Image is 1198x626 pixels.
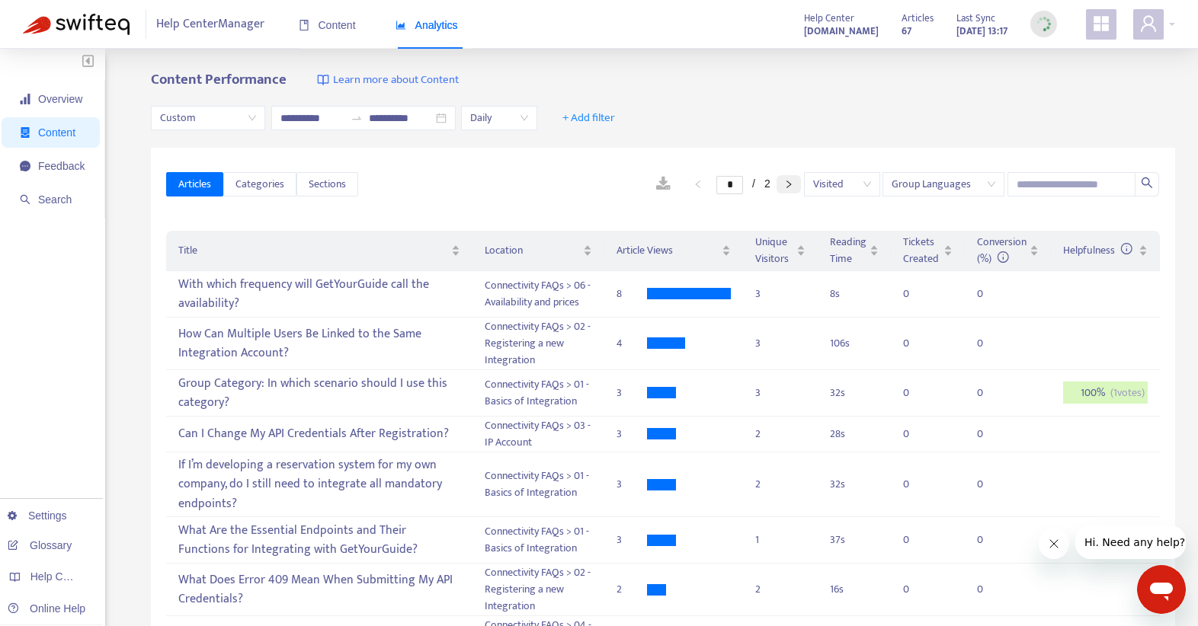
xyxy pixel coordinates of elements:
[472,417,605,452] td: Connectivity FAQs > 03 - IP Account
[38,93,82,105] span: Overview
[20,161,30,171] span: message
[830,426,879,442] div: 28 s
[755,476,806,493] div: 2
[617,242,719,259] span: Article Views
[804,22,879,40] a: [DOMAIN_NAME]
[830,581,879,598] div: 16 s
[38,126,75,139] span: Content
[8,602,85,615] a: Online Help
[830,286,879,302] div: 8 s
[562,109,615,127] span: + Add filter
[755,532,806,548] div: 1
[902,10,934,27] span: Articles
[396,19,458,31] span: Analytics
[956,23,1007,40] strong: [DATE] 13:17
[693,180,703,189] span: left
[470,107,528,129] span: Daily
[903,335,934,352] div: 0
[830,476,879,493] div: 32 s
[472,231,605,271] th: Location
[617,532,647,548] div: 3
[891,231,965,271] th: Tickets Created
[178,371,460,415] div: Group Category: In which scenario should I use this category?
[20,194,30,205] span: search
[1063,382,1148,404] div: 100 %
[977,385,1007,401] div: 0
[30,570,93,583] span: Help Centers
[351,112,363,124] span: swap-right
[485,242,581,259] span: Location
[755,426,806,442] div: 2
[309,176,346,193] span: Sections
[299,20,309,30] span: book
[160,107,256,129] span: Custom
[716,175,770,193] li: 1/2
[755,286,806,302] div: 3
[296,172,358,196] button: Sections
[1092,14,1110,33] span: appstore
[151,68,287,91] b: Content Performance
[830,234,866,267] span: Reading Time
[178,176,211,193] span: Articles
[472,452,605,518] td: Connectivity FAQs > 01 - Basics of Integration
[178,518,460,562] div: What Are the Essential Endpoints and Their Functions for Integrating with GetYourGuide?
[752,177,755,190] span: /
[903,476,934,493] div: 0
[317,74,329,86] img: image-link
[472,318,605,370] td: Connectivity FAQs > 02 - Registering a new Integration
[1063,241,1132,259] span: Helpfulness
[755,385,806,401] div: 3
[8,509,67,522] a: Settings
[617,286,647,302] div: 8
[333,72,459,89] span: Learn more about Content
[804,23,879,40] strong: [DOMAIN_NAME]
[830,385,879,401] div: 32 s
[1110,385,1145,401] span: ( 1 votes)
[902,23,911,40] strong: 67
[178,242,447,259] span: Title
[903,426,934,442] div: 0
[977,335,1007,352] div: 0
[472,370,605,417] td: Connectivity FAQs > 01 - Basics of Integration
[351,112,363,124] span: to
[1075,525,1186,559] iframe: Message from company
[1137,565,1186,614] iframe: Button to launch messaging window
[235,176,284,193] span: Categories
[396,20,406,30] span: area-chart
[178,567,460,612] div: What Does Error 409 Mean When Submitting My API Credentials?
[178,321,460,366] div: How Can Multiple Users Be Linked to the Same Integration Account?
[472,564,605,616] td: Connectivity FAQs > 02 - Registering a new Integration
[617,385,647,401] div: 3
[777,175,801,193] li: Next Page
[830,532,879,548] div: 37 s
[1139,14,1158,33] span: user
[1034,14,1053,34] img: sync_loading.0b5143dde30e3a21642e.gif
[804,10,854,27] span: Help Center
[8,539,72,551] a: Glossary
[166,231,472,271] th: Title
[755,234,793,267] span: Unique Visitors
[903,385,934,401] div: 0
[903,581,934,598] div: 0
[977,476,1007,493] div: 0
[977,581,1007,598] div: 0
[20,94,30,104] span: signal
[743,231,818,271] th: Unique Visitors
[903,286,934,302] div: 0
[551,106,626,130] button: + Add filter
[818,231,891,271] th: Reading Time
[1039,529,1069,559] iframe: Close message
[813,173,871,196] span: Visited
[38,193,72,206] span: Search
[977,426,1007,442] div: 0
[20,127,30,138] span: container
[892,173,995,196] span: Group Languages
[166,172,223,196] button: Articles
[830,335,879,352] div: 106 s
[903,532,934,548] div: 0
[617,426,647,442] div: 3
[784,180,793,189] span: right
[299,19,356,31] span: Content
[23,14,130,35] img: Swifteq
[956,10,995,27] span: Last Sync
